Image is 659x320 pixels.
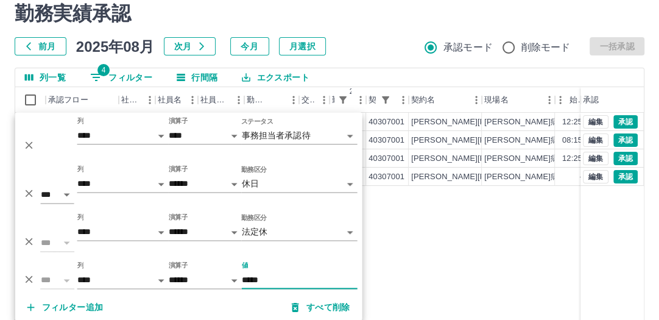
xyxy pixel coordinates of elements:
button: 今月 [230,37,269,55]
label: 勤務区分 [241,165,267,174]
label: 列 [77,213,84,222]
h2: 勤務実績承認 [15,2,644,25]
label: 演算子 [169,116,188,126]
label: 演算子 [169,213,188,222]
div: 勤務日 [247,87,267,113]
button: フィルター表示 [377,91,394,108]
div: 12:25 [562,153,582,165]
div: 40307001 [368,153,404,165]
button: 編集 [583,133,608,147]
button: メニュー [351,91,370,109]
div: 承認フロー [48,87,88,113]
span: 承認モード [443,40,493,55]
select: 論理演算子 [41,271,74,289]
button: 削除 [20,185,38,203]
div: [PERSON_NAME]病院総務課 [484,153,591,165]
button: フィルター表示 [80,68,162,87]
button: メニュー [315,91,333,109]
button: 削除 [20,270,38,288]
div: 社員区分 [200,87,230,113]
button: 承認 [613,115,638,129]
label: 勤務区分 [241,213,267,222]
button: 編集 [583,115,608,129]
button: フィルター追加 [18,296,113,318]
button: エクスポート [232,68,319,87]
div: 40307001 [368,171,404,183]
div: 承認 [583,87,599,113]
div: 08:15 [562,135,582,146]
button: メニュー [467,91,485,109]
button: 前月 [15,37,66,55]
button: 次月 [164,37,216,55]
label: 値 [242,261,248,270]
label: 演算子 [169,261,188,270]
div: [PERSON_NAME]病院総務課 [484,171,591,183]
div: 休日 [242,175,358,193]
button: メニュー [540,91,559,109]
div: 勤務区分 [329,87,366,113]
button: メニュー [183,91,202,109]
div: 承認フロー [46,87,119,113]
button: 編集 [583,170,608,183]
div: 40307001 [368,116,404,128]
button: ソート [267,91,284,108]
button: メニュー [230,91,248,109]
label: 列 [77,116,84,126]
div: 始業 [555,87,585,113]
div: 契約名 [409,87,482,113]
label: 演算子 [169,165,188,174]
div: 契約名 [411,87,435,113]
div: - [580,171,582,183]
div: 社員名 [158,87,181,113]
button: 承認 [613,170,638,183]
div: 現場名 [482,87,555,113]
div: 社員番号 [121,87,141,113]
div: 社員区分 [198,87,244,113]
span: 2 [345,85,358,98]
div: 1件のフィルターを適用中 [377,91,394,108]
button: メニュー [394,91,412,109]
div: 始業 [569,87,583,113]
div: [PERSON_NAME][PERSON_NAME]病院 [411,171,560,183]
label: 列 [77,261,84,270]
button: 編集 [583,152,608,165]
button: フィルター表示 [334,91,351,108]
div: 社員名 [155,87,198,113]
button: 列選択 [15,68,76,87]
div: 40307001 [368,135,404,146]
div: [PERSON_NAME][PERSON_NAME]病院 [411,135,560,146]
div: [PERSON_NAME][PERSON_NAME]病院 [411,116,560,128]
button: 承認 [613,133,638,147]
div: 2件のフィルターを適用中 [334,91,351,108]
span: 4 [97,64,110,76]
div: [PERSON_NAME]病院総務課 [484,135,591,146]
button: 削除 [20,233,38,251]
button: 削除 [20,137,38,155]
div: 交通費 [301,87,315,113]
select: 論理演算子 [41,186,74,204]
div: 交通費 [299,87,329,113]
button: すべて削除 [282,296,360,318]
div: 社員番号 [119,87,155,113]
div: 法定休 [242,223,358,241]
button: メニュー [141,91,159,109]
div: 現場名 [484,87,508,113]
div: [PERSON_NAME]病院総務課 [484,116,591,128]
div: 勤務日 [244,87,299,113]
div: 契約コード [366,87,409,113]
div: 12:25 [562,116,582,128]
button: 承認 [613,152,638,165]
button: 行間隔 [167,68,227,87]
label: 列 [77,165,84,174]
div: 事務担当者承認待 [242,127,358,144]
select: 論理演算子 [41,234,74,252]
label: ステータス [241,116,273,126]
span: 削除モード [521,40,571,55]
button: メニュー [284,91,303,109]
button: 月選択 [279,37,326,55]
div: [PERSON_NAME][PERSON_NAME]病院 [411,153,560,165]
div: 承認 [580,87,644,113]
h5: 2025年08月 [76,37,154,55]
